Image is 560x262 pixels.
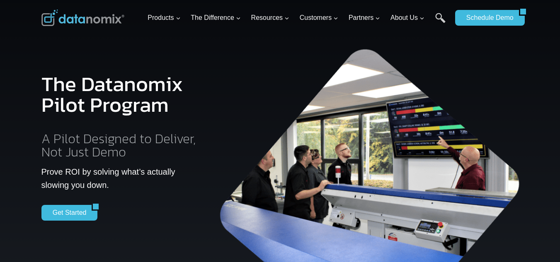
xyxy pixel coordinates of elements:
a: Search [435,13,446,31]
span: Partners [349,12,380,23]
span: The Difference [191,12,241,23]
p: Prove ROI by solving what’s actually slowing you down. [41,165,202,192]
a: Schedule Demo [455,10,519,26]
span: Customers [300,12,338,23]
a: Get Started [41,205,92,221]
span: Products [148,12,180,23]
h1: The Datanomix Pilot Program [41,67,202,122]
h2: A Pilot Designed to Deliver, Not Just Demo [41,132,202,159]
span: About Us [390,12,424,23]
img: Datanomix [41,10,124,26]
nav: Primary Navigation [144,5,451,31]
span: Resources [251,12,289,23]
